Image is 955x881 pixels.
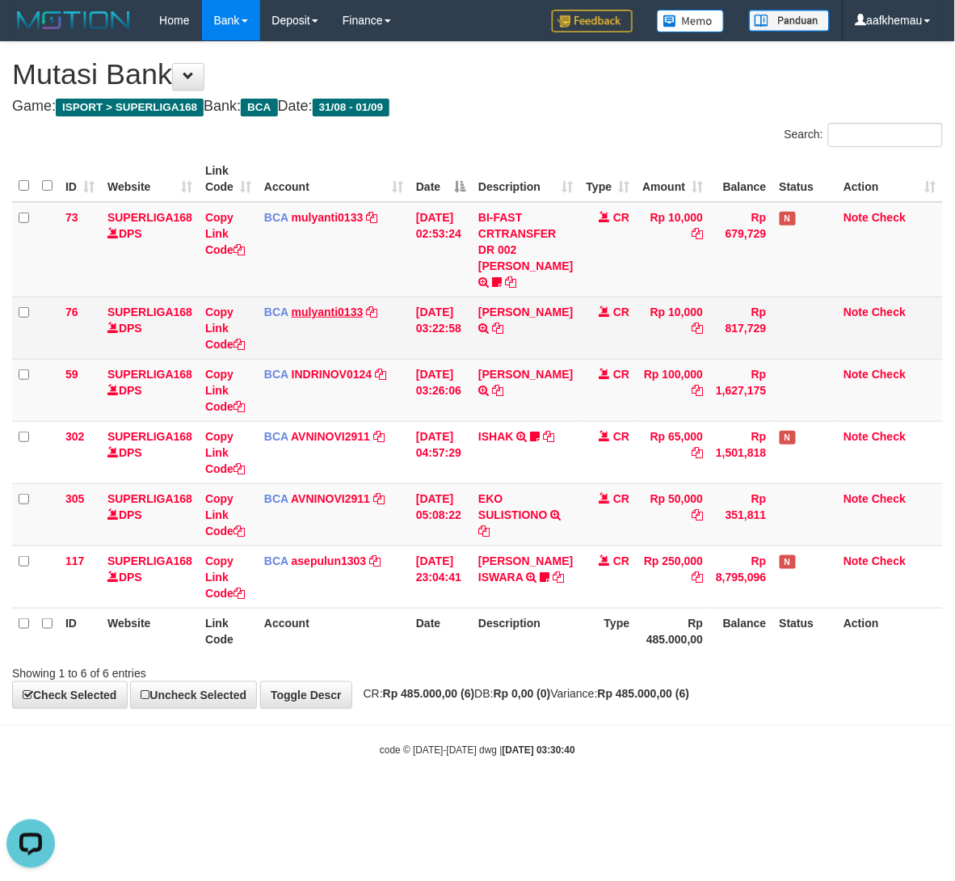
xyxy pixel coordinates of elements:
th: Account: activate to sort column ascending [258,156,410,202]
span: ISPORT > SUPERLIGA168 [56,99,204,116]
th: Status [773,156,838,202]
a: Check [872,554,906,567]
td: [DATE] 03:22:58 [410,297,472,359]
a: Copy Link Code [205,554,245,600]
th: Website: activate to sort column ascending [101,156,199,202]
strong: Rp 485.000,00 (6) [598,687,690,700]
span: 73 [65,211,78,224]
a: Check [872,492,906,505]
td: DPS [101,421,199,483]
th: Description: activate to sort column ascending [472,156,579,202]
span: Has Note [780,431,796,445]
th: Type [580,608,637,654]
td: Rp 10,000 [636,297,709,359]
td: Rp 1,501,818 [709,421,772,483]
th: Rp 485.000,00 [636,608,709,654]
a: Note [844,211,869,224]
span: BCA [264,554,288,567]
span: 76 [65,306,78,318]
td: DPS [101,546,199,608]
td: DPS [101,483,199,546]
a: Copy Rp 250,000 to clipboard [692,571,703,584]
td: Rp 1,627,175 [709,359,772,421]
span: CR [613,492,629,505]
h1: Mutasi Bank [12,58,943,91]
a: Copy INDRINOV0124 to clipboard [375,368,386,381]
th: Balance [709,608,772,654]
span: Has Note [780,212,796,226]
a: SUPERLIGA168 [107,430,192,443]
span: 59 [65,368,78,381]
span: Has Note [780,555,796,569]
a: Copy asepulun1303 to clipboard [369,554,381,567]
span: BCA [264,306,288,318]
th: Amount: activate to sort column ascending [636,156,709,202]
a: Note [844,554,869,567]
a: Copy Link Code [205,306,245,351]
input: Search: [828,123,943,147]
th: Website [101,608,199,654]
span: 302 [65,430,84,443]
a: EKO SULISTIONO [478,492,548,521]
a: SUPERLIGA168 [107,554,192,567]
strong: Rp 485.000,00 (6) [383,687,475,700]
button: Open LiveChat chat widget [6,6,55,55]
span: 31/08 - 01/09 [313,99,390,116]
td: Rp 250,000 [636,546,709,608]
span: BCA [264,492,288,505]
th: Type: activate to sort column ascending [580,156,637,202]
span: CR: DB: Variance: [355,687,690,700]
span: BCA [264,430,288,443]
a: Copy Link Code [205,211,245,256]
a: [PERSON_NAME] ISWARA [478,554,573,584]
span: BCA [264,211,288,224]
th: Status [773,608,838,654]
a: Copy DEWI PITRI NINGSIH to clipboard [492,322,503,335]
span: CR [613,430,629,443]
a: Check [872,306,906,318]
a: Copy RIDWAN SYAIFULLAH to clipboard [492,384,503,397]
label: Search: [785,123,943,147]
a: Copy EKO SULISTIONO to clipboard [478,525,490,537]
td: DPS [101,202,199,297]
a: [PERSON_NAME] [478,306,573,318]
a: Copy Link Code [205,492,245,537]
a: Copy Rp 10,000 to clipboard [692,227,703,240]
a: SUPERLIGA168 [107,306,192,318]
div: Showing 1 to 6 of 6 entries [12,659,386,681]
strong: Rp 0,00 (0) [494,687,551,700]
a: Copy AVNINOVI2911 to clipboard [373,492,385,505]
img: MOTION_logo.png [12,8,135,32]
span: 117 [65,554,84,567]
a: mulyanti0133 [292,211,364,224]
a: Copy mulyanti0133 to clipboard [366,306,377,318]
a: Copy ISHAK to clipboard [543,430,554,443]
a: Check Selected [12,681,128,709]
a: Note [844,306,869,318]
td: [DATE] 03:26:06 [410,359,472,421]
img: Button%20Memo.svg [657,10,725,32]
td: Rp 50,000 [636,483,709,546]
a: [PERSON_NAME] [478,368,573,381]
a: Note [844,492,869,505]
a: Copy AVNINOVI2911 to clipboard [373,430,385,443]
td: Rp 351,811 [709,483,772,546]
td: DPS [101,359,199,421]
a: SUPERLIGA168 [107,368,192,381]
a: Copy Link Code [205,368,245,413]
a: ISHAK [478,430,514,443]
td: [DATE] 02:53:24 [410,202,472,297]
span: BCA [264,368,288,381]
a: AVNINOVI2911 [291,430,370,443]
small: code © [DATE]-[DATE] dwg | [380,745,575,757]
a: asepulun1303 [292,554,367,567]
img: Feedback.jpg [552,10,633,32]
a: Note [844,430,869,443]
th: Link Code [199,608,258,654]
a: Copy mulyanti0133 to clipboard [366,211,377,224]
th: Account [258,608,410,654]
td: BI-FAST CRTRANSFER DR 002 [PERSON_NAME] [472,202,579,297]
a: SUPERLIGA168 [107,211,192,224]
a: Toggle Descr [260,681,352,709]
th: ID [59,608,101,654]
